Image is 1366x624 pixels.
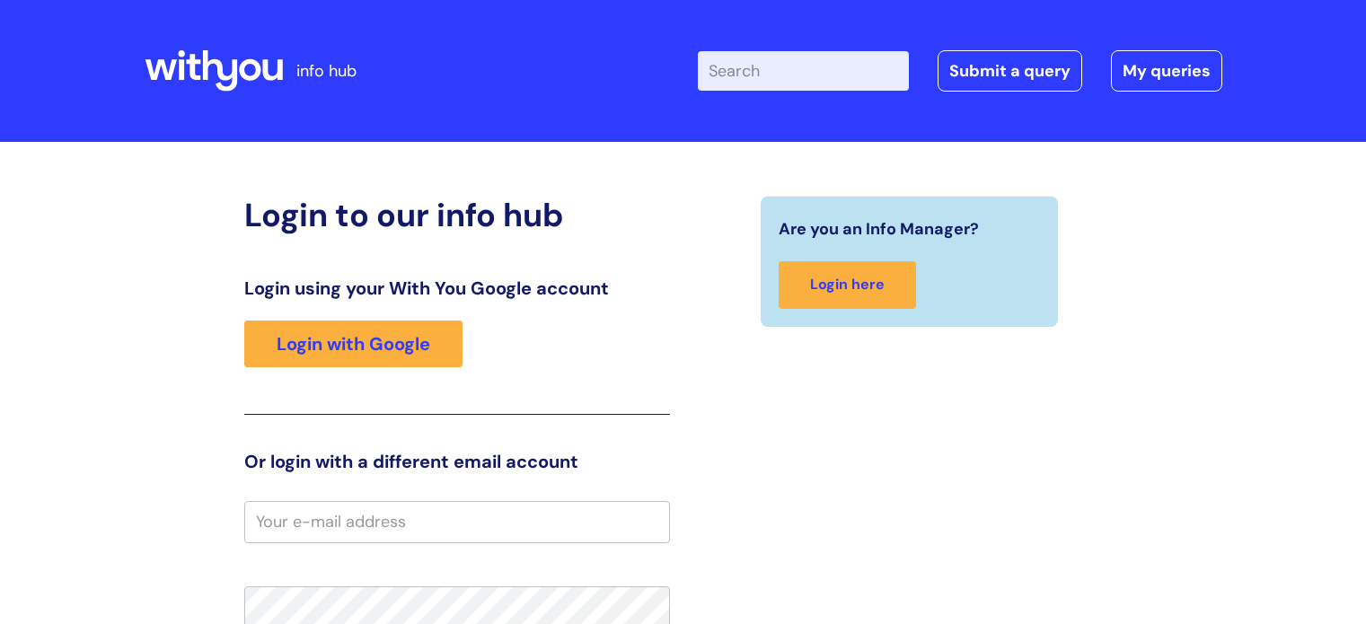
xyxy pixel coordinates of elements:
[938,50,1082,92] a: Submit a query
[296,57,357,85] p: info hub
[244,451,670,472] h3: Or login with a different email account
[244,501,670,542] input: Your e-mail address
[698,51,909,91] input: Search
[244,277,670,299] h3: Login using your With You Google account
[1111,50,1222,92] a: My queries
[244,196,670,234] h2: Login to our info hub
[779,215,979,243] span: Are you an Info Manager?
[244,321,463,367] a: Login with Google
[779,261,916,309] a: Login here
